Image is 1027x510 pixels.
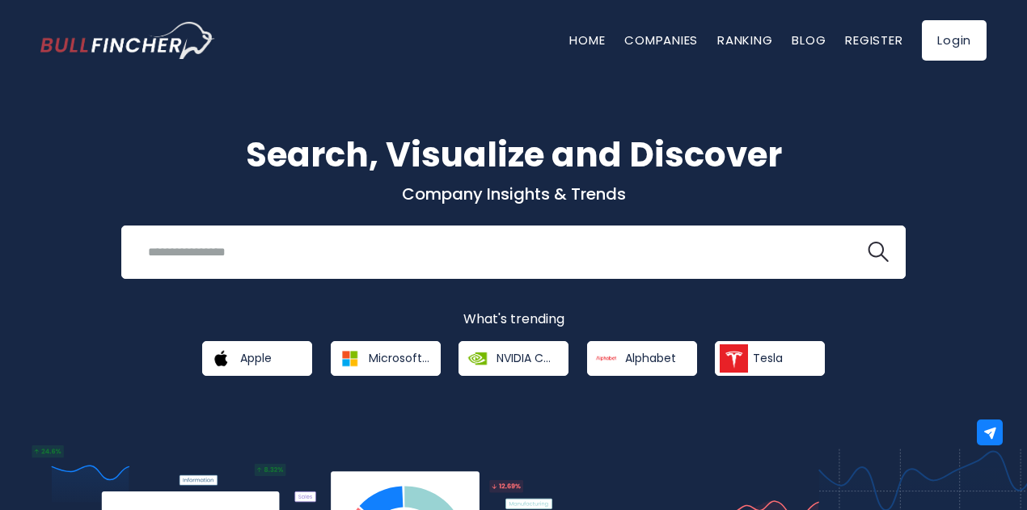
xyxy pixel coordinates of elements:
a: Ranking [717,32,772,48]
a: Go to homepage [40,22,214,59]
a: Alphabet [587,341,697,376]
span: Microsoft Corporation [369,351,429,365]
img: Bullfincher logo [40,22,215,59]
a: NVIDIA Corporation [459,341,568,376]
a: Companies [624,32,698,48]
span: Alphabet [625,351,676,365]
img: search icon [868,242,889,263]
a: Home [569,32,605,48]
p: Company Insights & Trends [40,183,987,204]
a: Blog [792,32,826,48]
a: Register [845,32,902,48]
span: Tesla [753,351,783,365]
span: NVIDIA Corporation [497,351,557,365]
a: Apple [202,341,312,376]
h1: Search, Visualize and Discover [40,129,987,180]
a: Login [922,20,987,61]
p: What's trending [40,311,987,328]
a: Tesla [715,341,825,376]
span: Apple [240,351,272,365]
a: Microsoft Corporation [331,341,441,376]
